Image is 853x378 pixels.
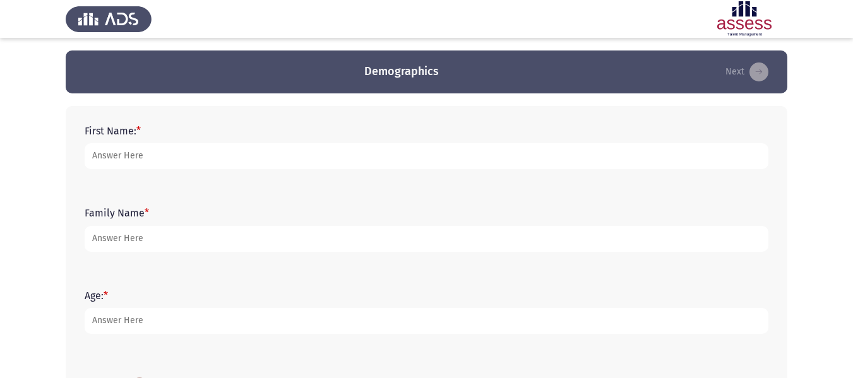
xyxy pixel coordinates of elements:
button: load next page [722,62,772,82]
input: add answer text [85,226,768,252]
h3: Demographics [364,64,439,80]
img: Assessment logo of ASSESS English Language Assessment (3 Module) (Ba - IB) [701,1,787,37]
input: add answer text [85,308,768,334]
label: Family Name [85,207,149,219]
img: Assess Talent Management logo [66,1,152,37]
label: First Name: [85,125,141,137]
input: add answer text [85,143,768,169]
label: Age: [85,290,108,302]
